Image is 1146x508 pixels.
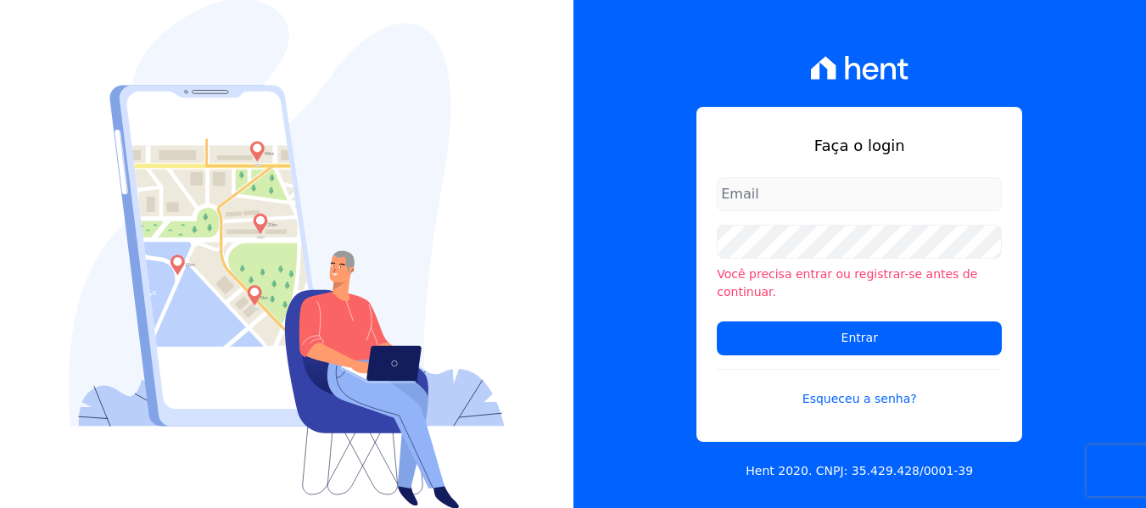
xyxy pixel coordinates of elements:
input: Email [717,177,1002,211]
li: Você precisa entrar ou registrar-se antes de continuar. [717,265,1002,301]
p: Hent 2020. CNPJ: 35.429.428/0001-39 [746,462,973,480]
h1: Faça o login [717,134,1002,157]
a: Esqueceu a senha? [717,369,1002,408]
input: Entrar [717,321,1002,355]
